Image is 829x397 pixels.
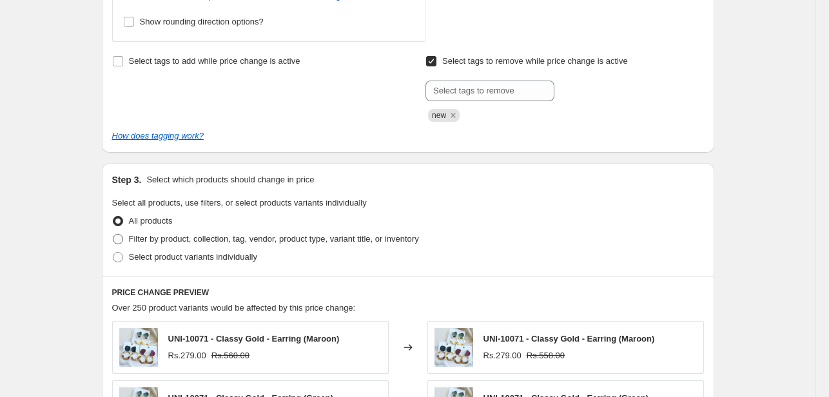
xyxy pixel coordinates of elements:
span: Select tags to remove while price change is active [442,56,628,66]
span: Select all products, use filters, or select products variants individually [112,198,367,208]
div: Rs.279.00 [168,349,206,362]
span: UNI-10071 - Classy Gold - Earring (Maroon) [483,334,655,344]
span: Over 250 product variants would be affected by this price change: [112,303,356,313]
span: new [432,111,446,120]
span: Select tags to add while price change is active [129,56,300,66]
span: Select product variants individually [129,252,257,262]
strike: Rs.558.00 [527,349,565,362]
img: WhatsAppImage2024-08-28at4.55.28PM_80x.jpg [119,328,158,367]
h2: Step 3. [112,173,142,186]
p: Select which products should change in price [146,173,314,186]
span: Filter by product, collection, tag, vendor, product type, variant title, or inventory [129,234,419,244]
img: WhatsAppImage2024-08-28at4.55.28PM_80x.jpg [434,328,473,367]
span: All products [129,216,173,226]
div: Rs.279.00 [483,349,522,362]
span: Show rounding direction options? [140,17,264,26]
a: How does tagging work? [112,131,204,140]
button: Remove new [447,110,459,121]
span: UNI-10071 - Classy Gold - Earring (Maroon) [168,334,340,344]
strike: Rs.560.00 [211,349,249,362]
input: Select tags to remove [425,81,554,101]
h6: PRICE CHANGE PREVIEW [112,287,704,298]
